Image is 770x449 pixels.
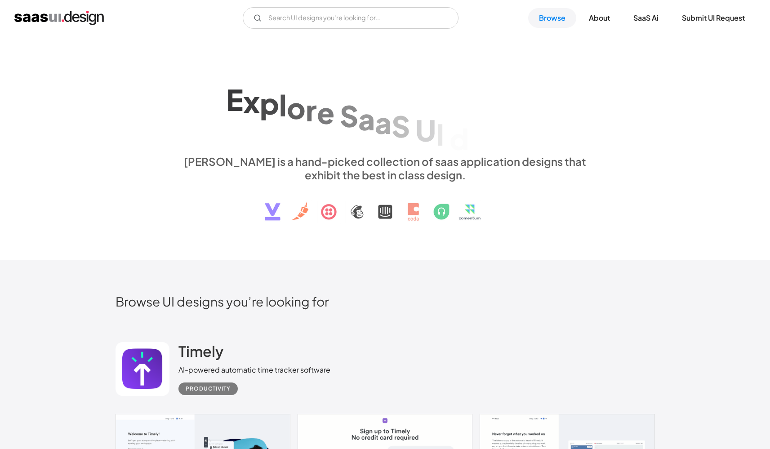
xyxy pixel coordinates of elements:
div: I [436,117,444,151]
h2: Browse UI designs you’re looking for [116,293,655,309]
div: S [392,109,410,143]
div: S [340,98,358,133]
a: Timely [178,342,223,365]
a: About [578,8,621,28]
a: Submit UI Request [671,8,756,28]
div: e [317,95,334,130]
a: SaaS Ai [623,8,669,28]
div: a [375,105,392,140]
img: text, icon, saas logo [249,182,521,228]
div: p [260,85,279,120]
div: r [306,93,317,127]
div: Productivity [186,383,231,394]
div: l [279,88,287,122]
div: U [415,112,436,147]
div: d [450,121,469,156]
div: AI-powered automatic time tracker software [178,365,330,375]
form: Email Form [243,7,458,29]
div: E [226,82,243,116]
h2: Timely [178,342,223,360]
a: home [14,11,104,25]
div: a [358,102,375,136]
div: x [243,84,260,118]
a: Browse [528,8,576,28]
h1: Explore SaaS UI design patterns & interactions. [178,77,592,146]
div: [PERSON_NAME] is a hand-picked collection of saas application designs that exhibit the best in cl... [178,155,592,182]
input: Search UI designs you're looking for... [243,7,458,29]
div: o [287,90,306,124]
